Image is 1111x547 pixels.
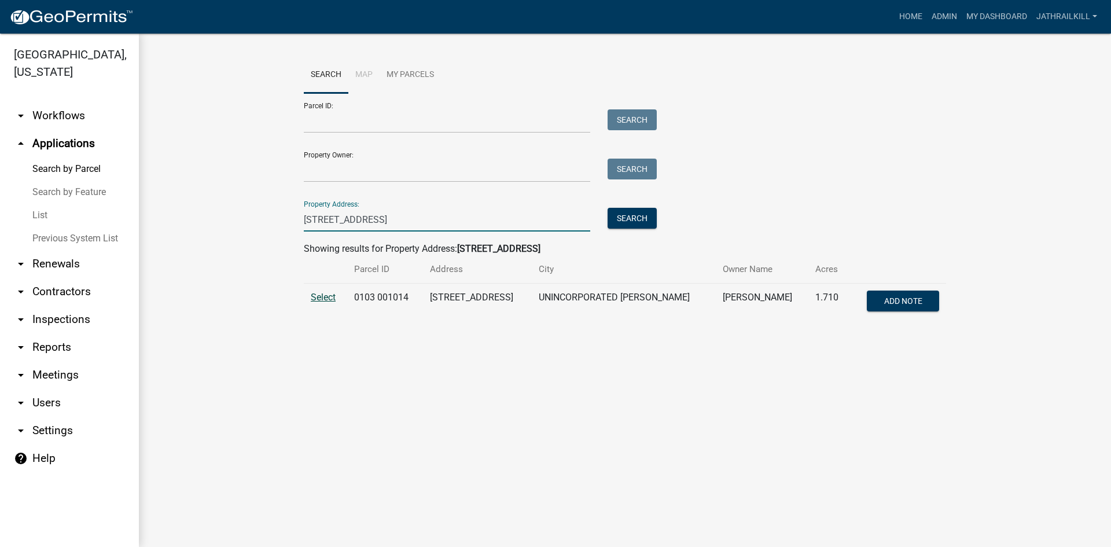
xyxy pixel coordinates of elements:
a: Home [895,6,927,28]
td: 0103 001014 [347,284,424,322]
i: arrow_drop_down [14,285,28,299]
strong: [STREET_ADDRESS] [457,243,540,254]
i: arrow_drop_down [14,396,28,410]
th: City [532,256,716,283]
a: My Parcels [380,57,441,94]
a: Admin [927,6,962,28]
td: 1.710 [808,284,849,322]
button: Search [608,159,657,179]
i: arrow_drop_down [14,424,28,438]
a: Search [304,57,348,94]
a: Select [311,292,336,303]
i: help [14,451,28,465]
div: Showing results for Property Address: [304,242,946,256]
button: Search [608,109,657,130]
td: UNINCORPORATED [PERSON_NAME] [532,284,716,322]
a: My Dashboard [962,6,1032,28]
i: arrow_drop_down [14,257,28,271]
i: arrow_drop_up [14,137,28,150]
th: Parcel ID [347,256,424,283]
td: [PERSON_NAME] [716,284,809,322]
th: Address [423,256,531,283]
a: Jathrailkill [1032,6,1102,28]
i: arrow_drop_down [14,109,28,123]
i: arrow_drop_down [14,340,28,354]
th: Owner Name [716,256,809,283]
button: Search [608,208,657,229]
button: Add Note [867,291,939,311]
span: Add Note [884,296,922,306]
i: arrow_drop_down [14,313,28,326]
th: Acres [808,256,849,283]
td: [STREET_ADDRESS] [423,284,531,322]
i: arrow_drop_down [14,368,28,382]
